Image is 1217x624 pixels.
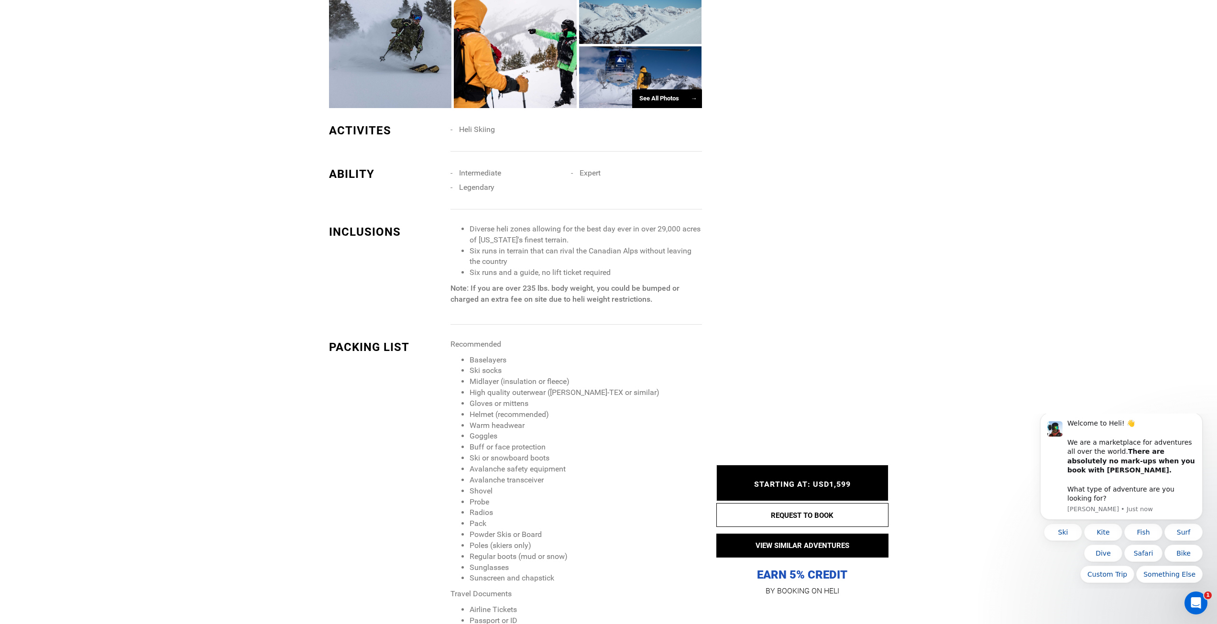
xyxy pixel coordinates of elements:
[450,284,680,304] strong: Note: If you are over 235 lbs. body weight, you could be bumped or charged an extra fee on site d...
[99,110,137,127] button: Quick reply: Fish
[139,131,177,148] button: Quick reply: Bike
[58,110,97,127] button: Quick reply: Kite
[110,152,177,169] button: Quick reply: Something Else
[470,453,702,464] li: Ski or snowboard boots
[470,529,702,540] li: Powder Skis or Board
[470,365,702,376] li: Ski socks
[459,125,495,134] span: Heli Skiing
[99,131,137,148] button: Quick reply: Safari
[22,8,37,23] img: Profile image for Carl
[470,551,702,562] li: Regular boots (mud or snow)
[470,507,702,518] li: Radios
[42,34,169,60] b: There are absolutely no mark-ups when you book with [PERSON_NAME].
[42,5,170,89] div: Message content
[470,376,702,387] li: Midlayer (insulation or fleece)
[470,409,702,420] li: Helmet (recommended)
[329,166,444,182] div: ABILITY
[470,246,702,268] li: Six runs in terrain that can rival the Canadian Alps without leaving the country
[470,420,702,431] li: Warm headwear
[470,442,702,453] li: Buff or face protection
[14,110,177,169] div: Quick reply options
[470,464,702,475] li: Avalanche safety equipment
[470,562,702,573] li: Sunglasses
[470,518,702,529] li: Pack
[329,224,444,240] div: INCLUSIONS
[1204,591,1212,599] span: 1
[470,355,702,366] li: Baselayers
[450,589,702,600] p: Travel Documents
[55,152,109,169] button: Quick reply: Custom Trip
[459,183,494,192] span: Legendary
[470,431,702,442] li: Goggles
[459,168,501,177] span: Intermediate
[42,91,170,100] p: Message from Carl, sent Just now
[18,110,56,127] button: Quick reply: Ski
[1026,414,1217,589] iframe: Intercom notifications message
[716,534,888,558] button: VIEW SIMILAR ADVENTURES
[470,540,702,551] li: Poles (skiers only)
[470,486,702,497] li: Shovel
[1184,591,1207,614] iframe: Intercom live chat
[470,398,702,409] li: Gloves or mittens
[329,339,444,355] div: PACKING LIST
[470,475,702,486] li: Avalanche transceiver
[691,95,697,102] span: →
[580,168,601,177] span: Expert
[470,497,702,508] li: Probe
[42,5,170,89] div: Welcome to Heli! 👋 We are a marketplace for adventures all over the world. What type of adventure...
[470,573,702,584] li: Sunscreen and chapstick
[632,89,702,108] div: See All Photos
[470,387,702,398] li: High quality outerwear ([PERSON_NAME]-TEX or similar)
[470,604,702,615] li: Airline Tickets
[329,122,444,139] div: ACTIVITES
[754,480,851,489] span: STARTING AT: USD1,599
[139,110,177,127] button: Quick reply: Surf
[470,224,702,246] li: Diverse heli zones allowing for the best day ever in over 29,000 acres of [US_STATE]'s finest ter...
[450,339,702,350] p: Recommended
[470,267,702,278] li: Six runs and a guide, no lift ticket required
[716,472,888,582] p: EARN 5% CREDIT
[58,131,97,148] button: Quick reply: Dive
[716,503,888,527] button: REQUEST TO BOOK
[716,584,888,598] p: BY BOOKING ON HELI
